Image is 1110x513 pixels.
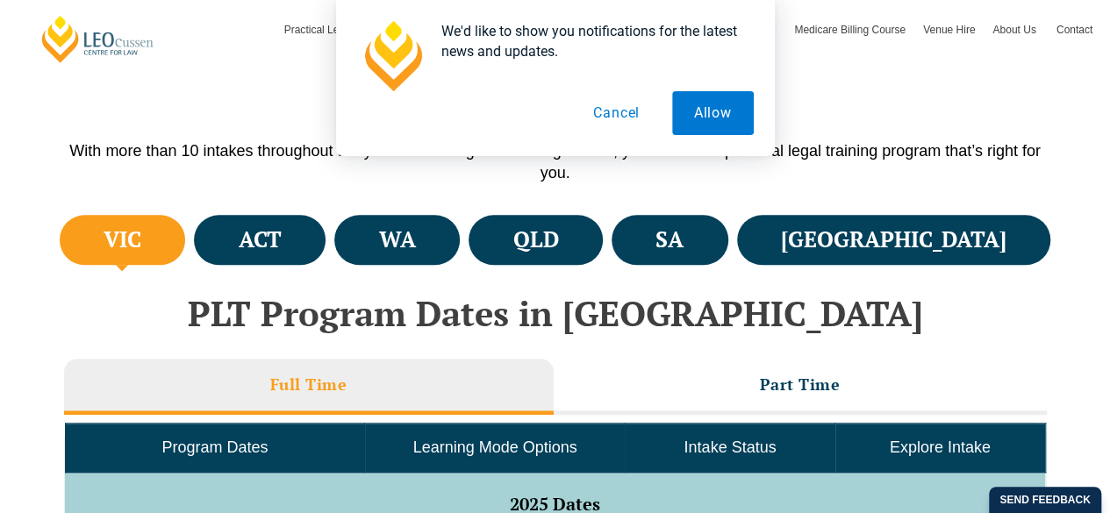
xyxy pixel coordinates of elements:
span: Program Dates [161,438,268,456]
h4: [GEOGRAPHIC_DATA] [781,225,1006,254]
h4: QLD [512,225,558,254]
img: notification icon [357,21,427,91]
span: Explore Intake [890,438,991,456]
button: Allow [672,91,754,135]
h4: WA [379,225,416,254]
h4: ACT [239,225,282,254]
span: Learning Mode Options [413,438,577,456]
h4: SA [655,225,684,254]
div: We'd like to show you notifications for the latest news and updates. [427,21,754,61]
h3: Part Time [760,374,841,395]
button: Cancel [571,91,662,135]
h2: PLT Program Dates in [GEOGRAPHIC_DATA] [55,294,1056,332]
h3: Full Time [270,374,347,395]
p: With more than 10 intakes throughout the year and a range of learning modes, you can find a pract... [55,140,1056,184]
span: Intake Status [684,438,776,456]
h4: VIC [104,225,141,254]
